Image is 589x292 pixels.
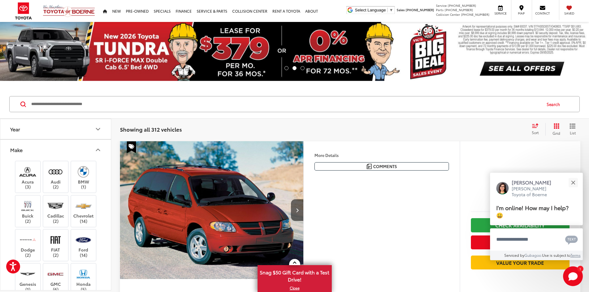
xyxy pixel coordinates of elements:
[524,252,542,258] a: Gubagoo.
[120,141,304,279] a: 2006 Dodge Grand Caravan SXT2006 Dodge Grand Caravan SXT2006 Dodge Grand Caravan SXT2006 Dodge Gr...
[94,125,102,133] div: Year
[355,8,393,12] a: Select Language​
[15,199,41,224] label: Buick (2)
[542,252,570,258] span: Use is subject to
[43,164,68,189] label: Audi (2)
[436,3,447,8] span: Service
[373,163,397,169] span: Comments
[436,12,460,17] span: Collision Center
[19,199,36,213] img: Vic Vaughan Toyota of Boerne in Boerne, TX)
[535,11,550,15] span: Contact
[47,164,64,179] img: Vic Vaughan Toyota of Boerne in Boerne, TX)
[43,267,68,292] label: GMC (6)
[563,266,583,286] button: Toggle Chat Window
[120,125,182,133] span: Showing all 312 vehicles
[490,228,583,251] textarea: Type your message
[471,235,570,249] button: Get Price Now
[31,97,541,112] input: Search by Make, Model, or Keyword
[47,267,64,281] img: Vic Vaughan Toyota of Boerne in Boerne, TX)
[471,256,570,269] a: Value Your Trade
[512,179,557,186] p: [PERSON_NAME]
[461,12,489,17] span: [PHONE_NUMBER]
[15,267,41,292] label: Genesis (1)
[19,233,36,247] img: Vic Vaughan Toyota of Boerne in Boerne, TX)
[75,267,92,281] img: Vic Vaughan Toyota of Boerne in Boerne, TX)
[563,232,580,246] button: Chat with SMS
[19,267,36,281] img: Vic Vaughan Toyota of Boerne in Boerne, TX)
[0,140,112,160] button: MakeMake
[314,162,449,171] button: Comments
[532,130,539,135] span: Sort
[541,96,569,112] button: Search
[120,141,304,279] div: 2006 Dodge Grand Caravan SXT 0
[43,199,68,224] label: Cadillac (2)
[10,126,20,132] div: Year
[291,199,303,221] button: Next image
[75,199,92,213] img: Vic Vaughan Toyota of Boerne in Boerne, TX)
[43,5,95,17] img: Vic Vaughan Toyota of Boerne
[71,164,96,189] label: BMW (1)
[71,233,96,258] label: Ford (14)
[127,141,136,153] span: Special
[570,130,576,135] span: List
[43,233,68,258] label: FIAT (2)
[71,267,96,292] label: Honda (5)
[0,119,112,139] button: YearYear
[120,141,304,279] img: 2006 Dodge Grand Caravan SXT
[71,199,96,224] label: Chevrolet (14)
[490,173,583,260] div: Close[PERSON_NAME][PERSON_NAME] Toyota of BoerneI'm online! How may I help? 😀Type your messageCha...
[493,11,507,15] span: Service
[553,130,560,136] span: Grid
[545,123,565,135] button: Grid View
[471,218,570,232] a: Check Availability
[406,7,434,12] span: [PHONE_NUMBER]
[94,146,102,154] div: Make
[389,8,393,12] span: ▼
[566,176,580,189] button: Close
[445,7,473,12] span: [PHONE_NUMBER]
[19,164,36,179] img: Vic Vaughan Toyota of Boerne in Boerne, TX)
[355,8,386,12] span: Select Language
[570,252,581,258] a: Terms
[565,123,580,135] button: List View
[15,233,41,258] label: Dodge (2)
[579,267,581,270] span: 1
[471,194,570,201] span: [DATE] Price:
[75,164,92,179] img: Vic Vaughan Toyota of Boerne in Boerne, TX)
[367,164,372,169] img: Comments
[258,266,331,285] span: Snag $50 Gift Card with a Test Drive!
[15,164,41,189] label: Acura (3)
[448,3,476,8] span: [PHONE_NUMBER]
[397,7,405,12] span: Sales
[471,176,570,191] span: $1,700
[562,11,576,15] span: Saved
[563,266,583,286] svg: Start Chat
[47,233,64,247] img: Vic Vaughan Toyota of Boerne in Boerne, TX)
[10,147,23,153] div: Make
[75,233,92,247] img: Vic Vaughan Toyota of Boerne in Boerne, TX)
[47,199,64,213] img: Vic Vaughan Toyota of Boerne in Boerne, TX)
[504,252,524,258] span: Serviced by
[565,235,578,245] svg: Text
[529,123,545,135] button: Select sort value
[496,203,569,219] span: I'm online! How may I help? 😀
[512,186,557,198] p: [PERSON_NAME] Toyota of Boerne
[514,11,528,15] span: Map
[314,153,449,157] h4: More Details
[436,7,444,12] span: Parts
